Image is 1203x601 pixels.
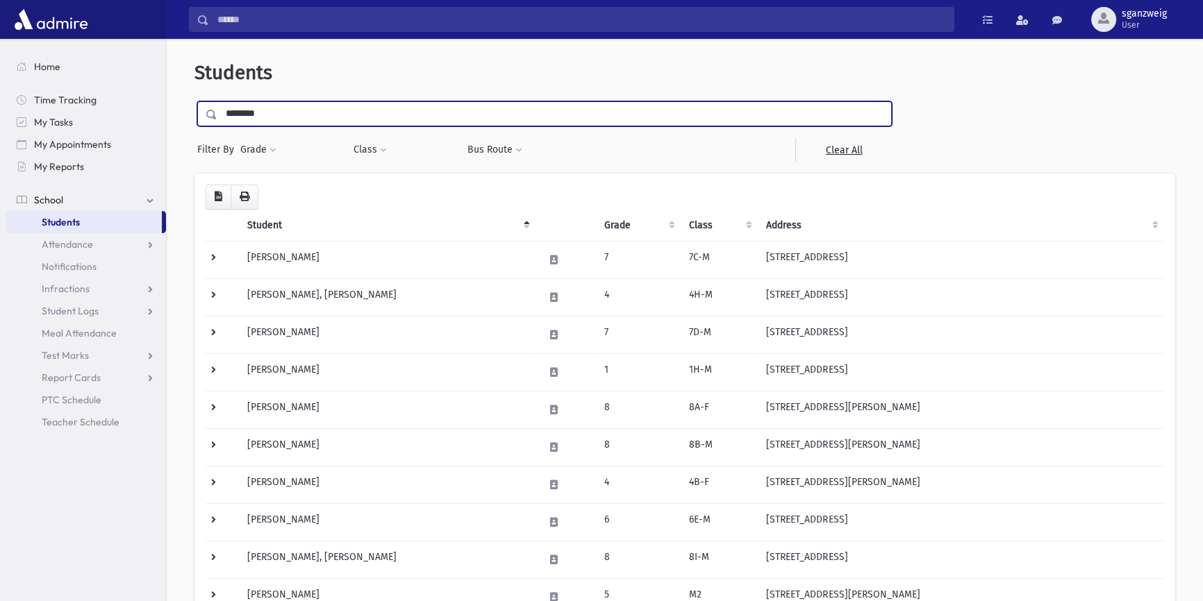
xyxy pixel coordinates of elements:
[6,233,166,255] a: Attendance
[6,344,166,366] a: Test Marks
[596,210,681,242] th: Grade: activate to sort column ascending
[795,137,892,162] a: Clear All
[231,185,258,210] button: Print
[758,241,1164,278] td: [STREET_ADDRESS]
[758,210,1164,242] th: Address: activate to sort column ascending
[681,278,758,316] td: 4H-M
[42,216,80,228] span: Students
[42,327,117,339] span: Meal Attendance
[42,416,119,428] span: Teacher Schedule
[596,316,681,353] td: 7
[42,393,101,406] span: PTC Schedule
[681,353,758,391] td: 1H-M
[1122,19,1167,31] span: User
[34,138,111,151] span: My Appointments
[34,116,73,128] span: My Tasks
[6,89,166,111] a: Time Tracking
[758,316,1164,353] td: [STREET_ADDRESS]
[34,60,60,73] span: Home
[239,503,536,541] td: [PERSON_NAME]
[758,353,1164,391] td: [STREET_ADDRESS]
[467,137,523,162] button: Bus Route
[6,411,166,433] a: Teacher Schedule
[34,194,63,206] span: School
[681,503,758,541] td: 6E-M
[6,255,166,278] a: Notifications
[681,210,758,242] th: Class: activate to sort column ascending
[681,541,758,578] td: 8I-M
[681,391,758,428] td: 8A-F
[11,6,91,33] img: AdmirePro
[42,238,93,251] span: Attendance
[239,210,536,242] th: Student: activate to sort column descending
[239,428,536,466] td: [PERSON_NAME]
[6,133,166,155] a: My Appointments
[239,353,536,391] td: [PERSON_NAME]
[1122,8,1167,19] span: sganzweig
[758,278,1164,316] td: [STREET_ADDRESS]
[6,56,166,78] a: Home
[6,189,166,211] a: School
[42,371,101,384] span: Report Cards
[6,366,166,389] a: Report Cards
[209,7,954,32] input: Search
[758,541,1164,578] td: [STREET_ADDRESS]
[758,503,1164,541] td: [STREET_ADDRESS]
[6,300,166,322] a: Student Logs
[197,142,240,157] span: Filter By
[681,316,758,353] td: 7D-M
[353,137,388,162] button: Class
[681,428,758,466] td: 8B-M
[239,316,536,353] td: [PERSON_NAME]
[758,428,1164,466] td: [STREET_ADDRESS][PERSON_NAME]
[596,503,681,541] td: 6
[239,541,536,578] td: [PERSON_NAME], [PERSON_NAME]
[34,160,84,173] span: My Reports
[681,466,758,503] td: 4B-F
[596,391,681,428] td: 8
[42,305,99,317] span: Student Logs
[681,241,758,278] td: 7C-M
[34,94,97,106] span: Time Tracking
[239,391,536,428] td: [PERSON_NAME]
[240,137,277,162] button: Grade
[6,278,166,300] a: Infractions
[6,322,166,344] a: Meal Attendance
[239,466,536,503] td: [PERSON_NAME]
[596,241,681,278] td: 7
[239,241,536,278] td: [PERSON_NAME]
[194,61,272,84] span: Students
[239,278,536,316] td: [PERSON_NAME], [PERSON_NAME]
[42,349,89,362] span: Test Marks
[6,155,166,178] a: My Reports
[596,428,681,466] td: 8
[596,541,681,578] td: 8
[596,353,681,391] td: 1
[6,111,166,133] a: My Tasks
[758,391,1164,428] td: [STREET_ADDRESS][PERSON_NAME]
[758,466,1164,503] td: [STREET_ADDRESS][PERSON_NAME]
[596,278,681,316] td: 4
[6,389,166,411] a: PTC Schedule
[6,211,162,233] a: Students
[596,466,681,503] td: 4
[42,260,97,273] span: Notifications
[42,282,90,295] span: Infractions
[206,185,231,210] button: CSV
